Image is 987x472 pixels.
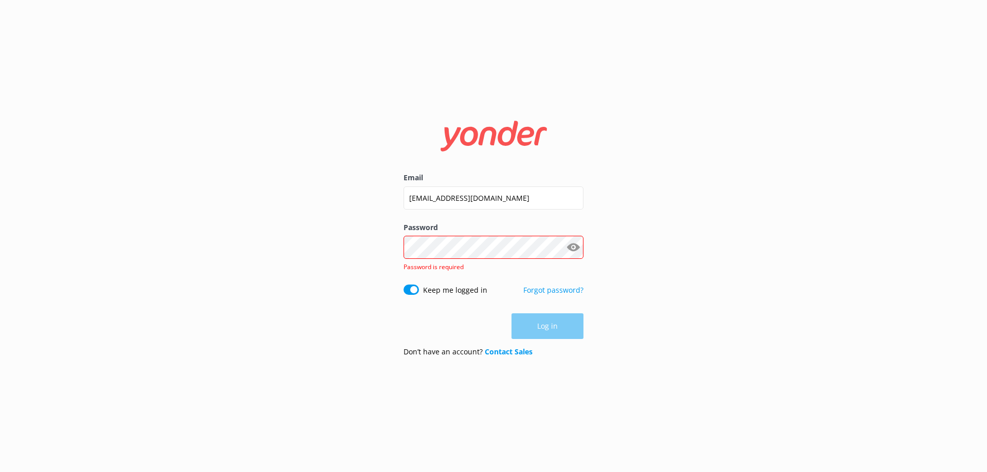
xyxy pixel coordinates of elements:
p: Don’t have an account? [404,346,533,357]
input: user@emailaddress.com [404,186,583,210]
a: Forgot password? [523,285,583,295]
label: Email [404,172,583,183]
label: Password [404,222,583,233]
span: Password is required [404,262,464,271]
button: Show password [563,237,583,258]
a: Contact Sales [485,347,533,356]
label: Keep me logged in [423,285,487,296]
